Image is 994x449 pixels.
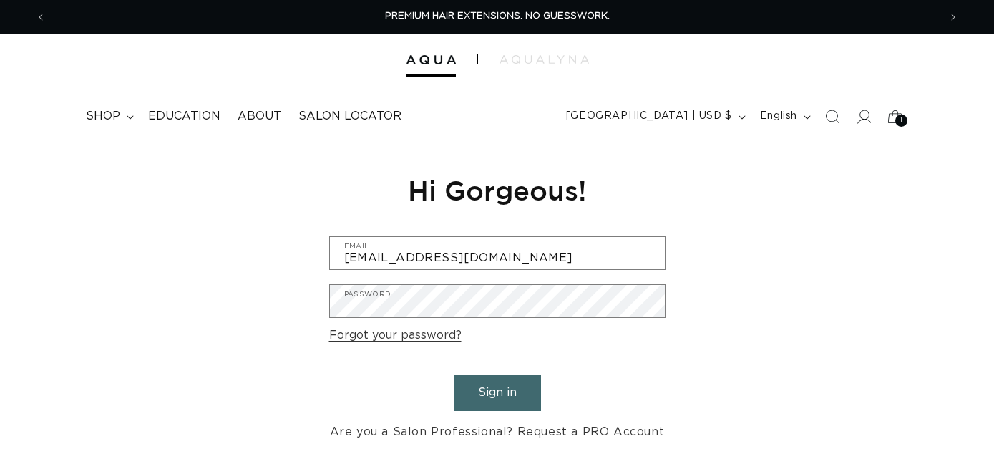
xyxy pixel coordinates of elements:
[329,173,666,208] h1: Hi Gorgeous!
[148,109,220,124] span: Education
[937,4,969,31] button: Next announcement
[751,103,817,130] button: English
[290,100,410,132] a: Salon Locator
[77,100,140,132] summary: shop
[229,100,290,132] a: About
[140,100,229,132] a: Education
[454,375,541,411] button: Sign in
[329,325,462,346] a: Forgot your password?
[298,109,401,124] span: Salon Locator
[385,11,610,21] span: PREMIUM HAIR EXTENSIONS. NO GUESSWORK.
[500,55,589,64] img: aqualyna.com
[566,109,732,124] span: [GEOGRAPHIC_DATA] | USD $
[406,55,456,65] img: Aqua Hair Extensions
[557,103,751,130] button: [GEOGRAPHIC_DATA] | USD $
[817,101,848,132] summary: Search
[238,109,281,124] span: About
[86,109,120,124] span: shop
[330,237,665,269] input: Email
[25,4,57,31] button: Previous announcement
[760,109,797,124] span: English
[330,422,665,443] a: Are you a Salon Professional? Request a PRO Account
[900,115,903,127] span: 1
